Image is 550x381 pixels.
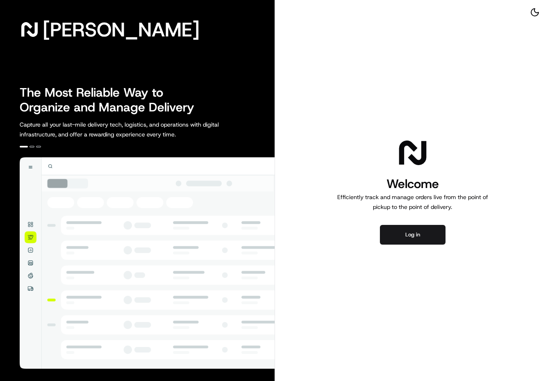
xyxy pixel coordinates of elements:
button: Log in [380,225,445,245]
span: [PERSON_NAME] [43,21,200,38]
h1: Welcome [334,176,491,192]
h2: The Most Reliable Way to Organize and Manage Delivery [20,85,203,115]
p: Efficiently track and manage orders live from the point of pickup to the point of delivery. [334,192,491,212]
img: illustration [20,157,275,369]
p: Capture all your last-mile delivery tech, logistics, and operations with digital infrastructure, ... [20,120,256,139]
